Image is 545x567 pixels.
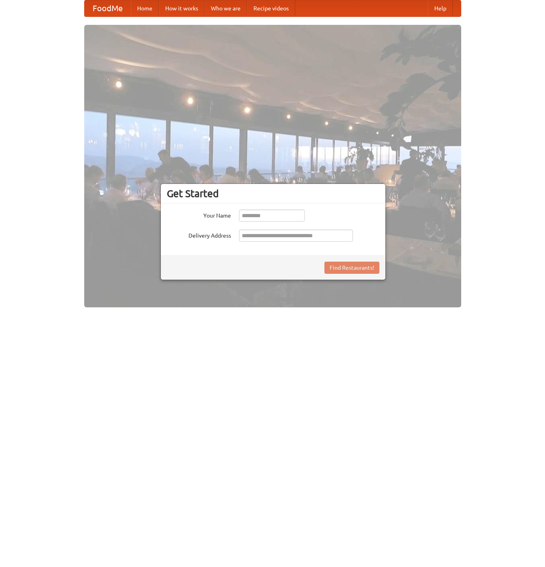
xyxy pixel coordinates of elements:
[85,0,131,16] a: FoodMe
[167,230,231,240] label: Delivery Address
[324,262,379,274] button: Find Restaurants!
[167,188,379,200] h3: Get Started
[167,210,231,220] label: Your Name
[428,0,453,16] a: Help
[205,0,247,16] a: Who we are
[247,0,295,16] a: Recipe videos
[159,0,205,16] a: How it works
[131,0,159,16] a: Home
